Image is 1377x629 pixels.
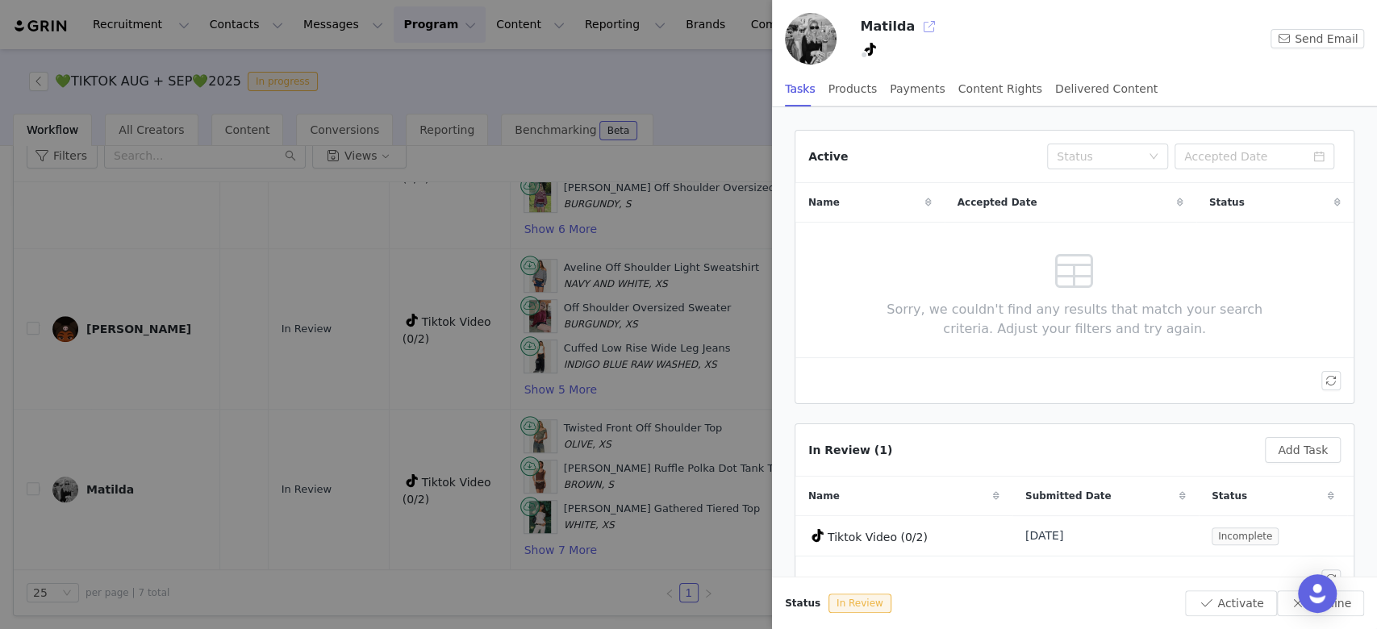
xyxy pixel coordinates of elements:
div: Content Rights [958,71,1042,107]
h3: Matilda [860,17,915,36]
i: icon: calendar [1313,151,1325,162]
span: Name [808,195,840,210]
span: Submitted Date [1025,489,1112,503]
span: Status [1212,489,1247,503]
button: Add Task [1265,437,1341,463]
div: Open Intercom Messenger [1298,574,1337,613]
div: In Review (1) [808,442,892,459]
span: Incomplete [1212,527,1279,545]
span: Sorry, we couldn't find any results that match your search criteria. Adjust your filters and try ... [862,300,1287,339]
div: Tasks [785,71,816,107]
i: icon: down [1149,152,1158,163]
button: Decline [1277,590,1364,616]
div: Active [808,148,848,165]
article: Active [795,130,1354,404]
div: Delivered Content [1055,71,1158,107]
span: Tiktok Video (0/2) [828,531,928,544]
div: Products [828,71,877,107]
span: Accepted Date [958,195,1037,210]
button: Send Email [1271,29,1364,48]
span: In Review [828,594,891,613]
span: Status [785,596,820,610]
span: Name [808,489,840,503]
img: c3d07ef4-63af-413c-9c74-9dbee0f49ac2.jpg [785,13,837,65]
button: Activate [1185,590,1276,616]
span: [DATE] [1025,527,1063,544]
div: Payments [890,71,945,107]
article: In Review [795,423,1354,602]
span: Status [1209,195,1245,210]
input: Accepted Date [1175,144,1334,169]
div: Status [1057,148,1141,165]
